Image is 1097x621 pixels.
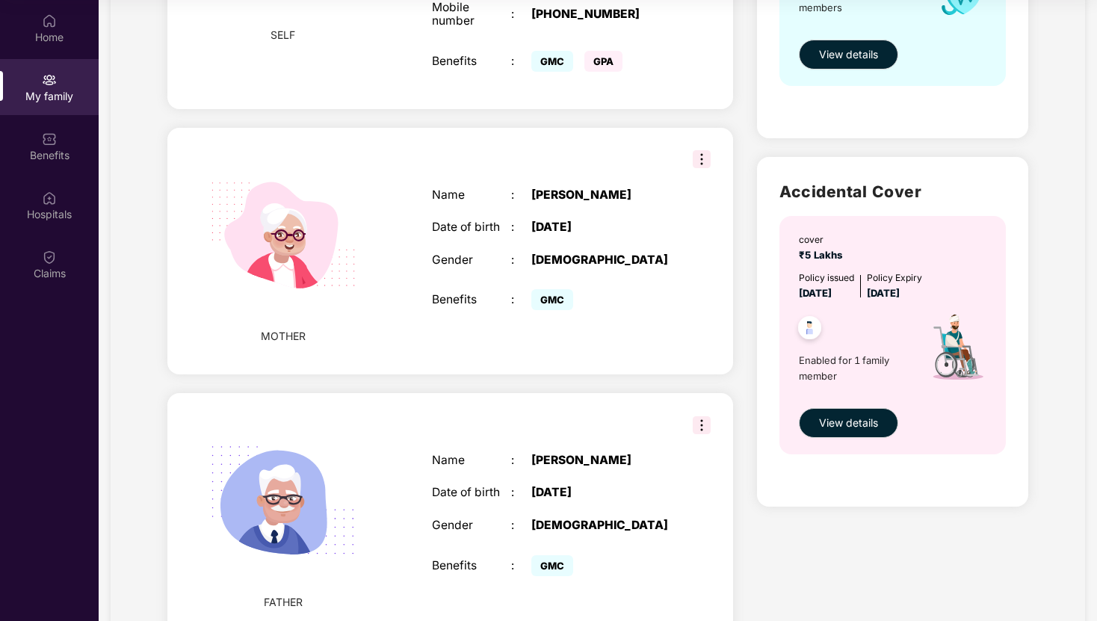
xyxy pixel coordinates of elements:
[42,132,57,146] img: svg+xml;base64,PHN2ZyBpZD0iQmVuZWZpdHMiIHhtbG5zPSJodHRwOi8vd3d3LnczLm9yZy8yMDAwL3N2ZyIgd2lkdGg9Ij...
[261,328,306,345] span: MOTHER
[191,143,376,328] img: svg+xml;base64,PHN2ZyB4bWxucz0iaHR0cDovL3d3dy53My5vcmcvMjAwMC9zdmciIHdpZHRoPSIyMjQiIGhlaWdodD0iMT...
[511,559,531,573] div: :
[432,188,511,203] div: Name
[511,486,531,500] div: :
[432,55,511,69] div: Benefits
[799,353,909,383] span: Enabled for 1 family member
[799,408,898,438] button: View details
[531,555,573,576] span: GMC
[910,301,1002,401] img: icon
[867,271,922,285] div: Policy Expiry
[531,220,670,235] div: [DATE]
[531,519,670,533] div: [DEMOGRAPHIC_DATA]
[432,454,511,468] div: Name
[511,454,531,468] div: :
[779,179,1005,204] h2: Accidental Cover
[819,415,878,431] span: View details
[432,559,511,573] div: Benefits
[511,293,531,307] div: :
[264,594,303,611] span: FATHER
[799,271,854,285] div: Policy issued
[432,293,511,307] div: Benefits
[531,51,573,72] span: GMC
[584,51,622,72] span: GPA
[432,519,511,533] div: Gender
[799,287,832,299] span: [DATE]
[511,7,531,22] div: :
[693,416,711,434] img: svg+xml;base64,PHN2ZyB3aWR0aD0iMzIiIGhlaWdodD0iMzIiIHZpZXdCb3g9IjAgMCAzMiAzMiIgZmlsbD0ibm9uZSIgeG...
[511,519,531,533] div: :
[42,191,57,206] img: svg+xml;base64,PHN2ZyBpZD0iSG9zcGl0YWxzIiB4bWxucz0iaHR0cDovL3d3dy53My5vcmcvMjAwMC9zdmciIHdpZHRoPS...
[191,408,376,593] img: svg+xml;base64,PHN2ZyB4bWxucz0iaHR0cDovL3d3dy53My5vcmcvMjAwMC9zdmciIHhtbG5zOnhsaW5rPSJodHRwOi8vd3...
[511,253,531,268] div: :
[799,249,849,261] span: ₹5 Lakhs
[531,289,573,310] span: GMC
[432,220,511,235] div: Date of birth
[42,13,57,28] img: svg+xml;base64,PHN2ZyBpZD0iSG9tZSIgeG1sbnM9Imh0dHA6Ly93d3cudzMub3JnLzIwMDAvc3ZnIiB3aWR0aD0iMjAiIG...
[819,46,878,63] span: View details
[271,27,295,43] span: SELF
[432,486,511,500] div: Date of birth
[432,253,511,268] div: Gender
[511,55,531,69] div: :
[511,220,531,235] div: :
[799,232,849,247] div: cover
[799,40,898,69] button: View details
[531,7,670,22] div: [PHONE_NUMBER]
[693,150,711,168] img: svg+xml;base64,PHN2ZyB3aWR0aD0iMzIiIGhlaWdodD0iMzIiIHZpZXdCb3g9IjAgMCAzMiAzMiIgZmlsbD0ibm9uZSIgeG...
[42,250,57,265] img: svg+xml;base64,PHN2ZyBpZD0iQ2xhaW0iIHhtbG5zPSJodHRwOi8vd3d3LnczLm9yZy8yMDAwL3N2ZyIgd2lkdGg9IjIwIi...
[511,188,531,203] div: :
[531,253,670,268] div: [DEMOGRAPHIC_DATA]
[531,486,670,500] div: [DATE]
[42,72,57,87] img: svg+xml;base64,PHN2ZyB3aWR0aD0iMjAiIGhlaWdodD0iMjAiIHZpZXdCb3g9IjAgMCAyMCAyMCIgZmlsbD0ibm9uZSIgeG...
[531,188,670,203] div: [PERSON_NAME]
[867,287,900,299] span: [DATE]
[791,312,828,348] img: svg+xml;base64,PHN2ZyB4bWxucz0iaHR0cDovL3d3dy53My5vcmcvMjAwMC9zdmciIHdpZHRoPSI0OC45NDMiIGhlaWdodD...
[432,1,511,28] div: Mobile number
[531,454,670,468] div: [PERSON_NAME]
